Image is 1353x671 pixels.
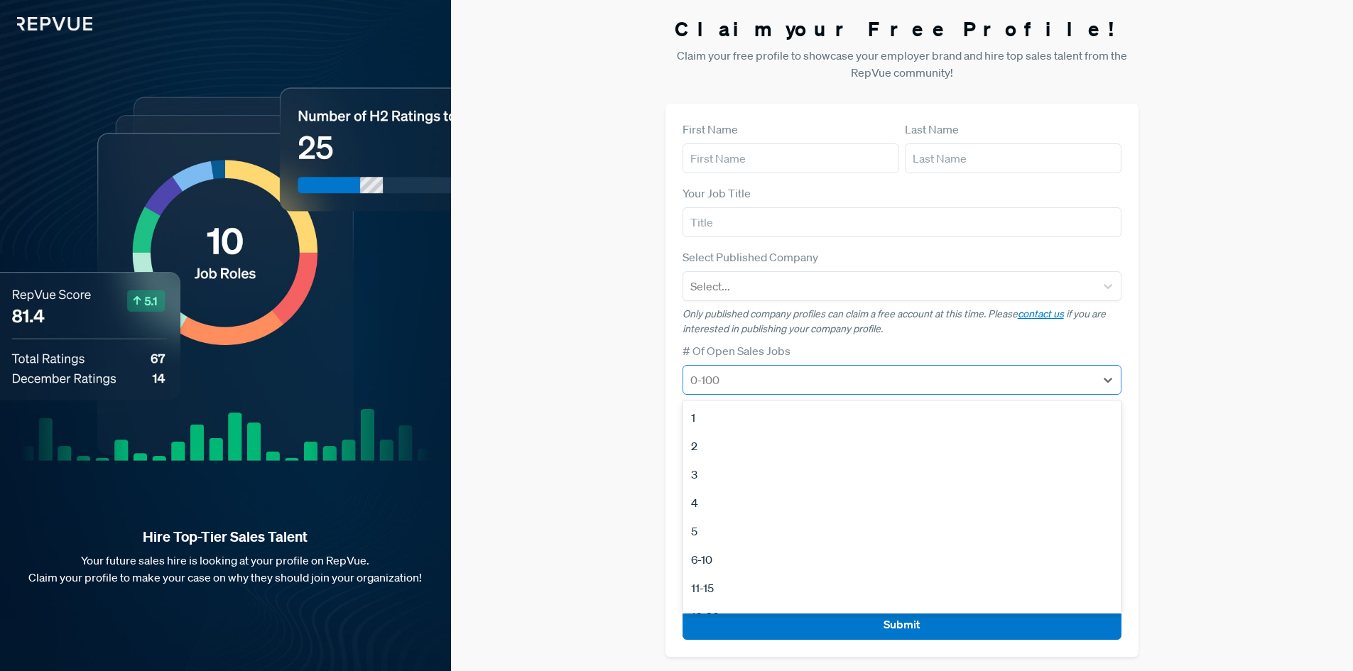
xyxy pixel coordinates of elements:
p: Claim your free profile to showcase your employer brand and hire top sales talent from the RepVue... [665,47,1139,81]
h3: Claim your Free Profile! [665,17,1139,41]
label: Last Name [905,121,959,138]
div: 2 [683,432,1122,460]
a: contact us [1018,307,1064,320]
div: 1 [683,403,1122,432]
label: First Name [683,121,738,138]
p: Only published company profiles can claim a free account at this time. Please if you are interest... [683,307,1122,337]
div: 4 [683,489,1122,517]
p: Your future sales hire is looking at your profile on RepVue. Claim your profile to make your case... [23,552,428,586]
input: Last Name [905,143,1121,173]
label: Your Job Title [683,185,751,202]
div: 5 [683,517,1122,545]
label: Select Published Company [683,249,818,266]
div: 11-15 [683,574,1122,602]
div: 6-10 [683,545,1122,574]
div: 3 [683,460,1122,489]
label: # Of Open Sales Jobs [683,342,790,359]
button: Submit [683,609,1122,640]
strong: Hire Top-Tier Sales Talent [23,528,428,546]
input: First Name [683,143,899,173]
div: 16-20 [683,602,1122,631]
input: Title [683,207,1122,237]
